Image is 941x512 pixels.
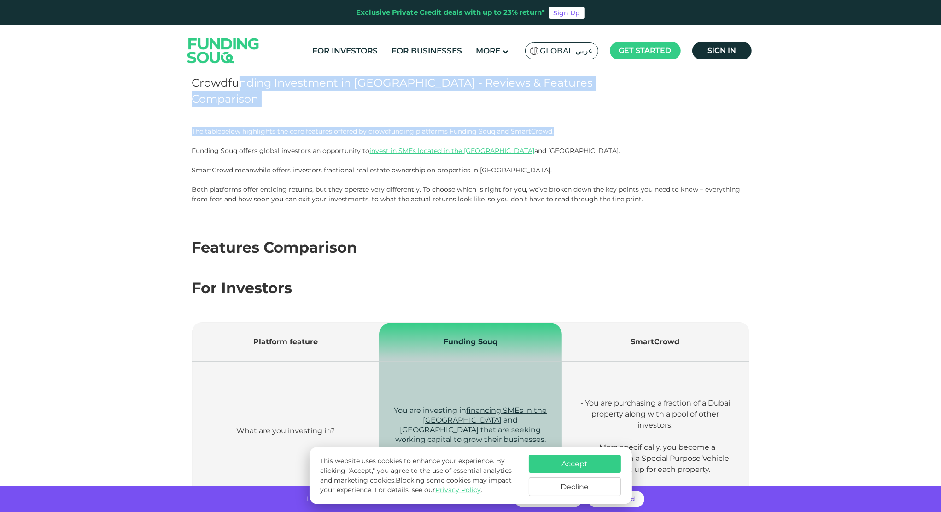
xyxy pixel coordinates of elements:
[310,43,380,59] a: For Investors
[529,455,621,473] button: Accept
[580,399,730,430] span: - You are purchasing a fraction of a Dubai property along with a pool of other investors.
[253,337,318,346] span: Platform feature
[370,147,535,155] a: invest in SMEs located in the [GEOGRAPHIC_DATA]
[394,406,547,444] span: You are investing in and [GEOGRAPHIC_DATA] that are seeking working capital to grow their busines...
[631,337,680,346] span: SmartCrowd
[357,7,545,18] div: Exclusive Private Credit deals with up to 23% return*
[192,127,749,136] p: The tablebelow highlights the core features offered by crowdfunding platforms Funding Souq and Sm...
[540,46,593,56] span: Global عربي
[192,185,749,204] p: Both platforms offer enticing returns, but they operate very differently. To choose which is righ...
[529,477,621,496] button: Decline
[236,426,335,435] span: What are you investing in?
[619,46,672,55] span: Get started
[435,486,481,494] a: Privacy Policy
[692,42,752,59] a: Sign in
[707,46,736,55] span: Sign in
[423,406,547,424] a: financing SMEs in the [GEOGRAPHIC_DATA]
[307,494,480,503] span: Invest with no hidden fees and get returns of up to
[320,476,512,494] span: Blocking some cookies may impact your experience.
[476,46,500,55] span: More
[192,75,638,107] h2: Crowdfunding Investment in [GEOGRAPHIC_DATA] - Reviews & Features Comparison
[389,43,464,59] a: For Businesses
[320,456,519,495] p: This website uses cookies to enhance your experience. By clicking "Accept," you agree to the use ...
[192,238,357,256] span: Features Comparison
[178,27,269,74] img: Logo
[549,7,585,19] a: Sign Up
[581,443,730,474] span: - More specifically, you become a shareholder in a Special Purpose Vehicle (SPV) set up for each ...
[444,337,497,346] span: Funding Souq
[530,47,538,55] img: SA Flag
[374,486,482,494] span: For details, see our .
[192,277,749,299] div: For Investors
[192,146,749,175] p: Funding Souq offers global investors an opportunity to and [GEOGRAPHIC_DATA]. SmartCrowd meanwhil...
